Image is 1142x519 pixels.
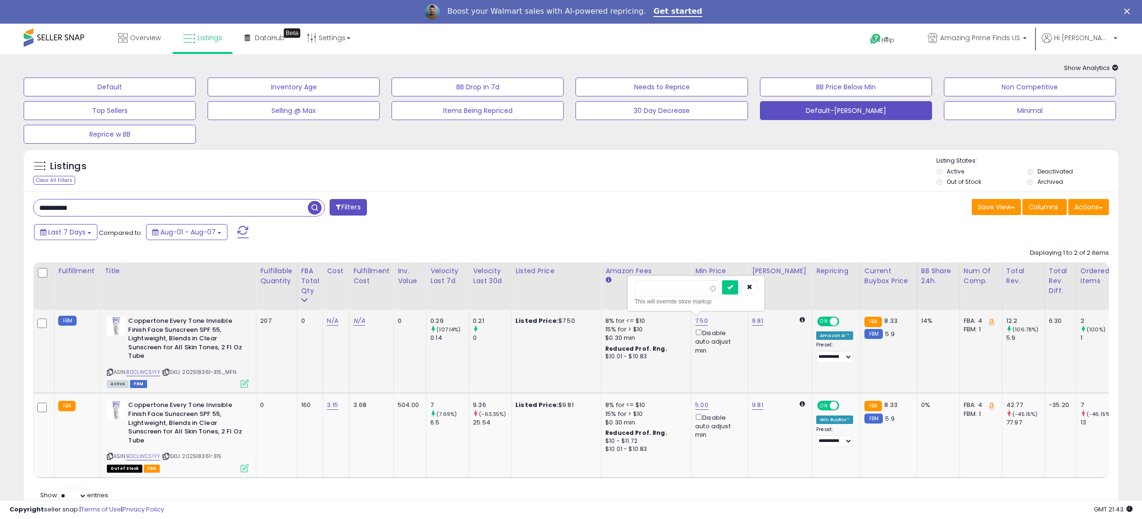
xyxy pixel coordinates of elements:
[605,353,684,361] div: $10.01 - $10.83
[605,410,684,418] div: 15% for > $10
[515,266,597,276] div: Listed Price
[237,24,292,52] a: DataHub
[425,4,440,19] img: Profile image for Adrian
[50,160,87,173] h5: Listings
[260,266,293,286] div: Fulfillable Quantity
[515,401,594,409] div: $9.81
[301,266,319,296] div: FBA Total Qty
[392,101,564,120] button: Items Being Repriced
[654,7,702,17] a: Get started
[107,465,142,473] span: All listings that are currently out of stock and unavailable for purchase on Amazon
[111,24,168,52] a: Overview
[515,316,558,325] b: Listed Price:
[575,78,748,96] button: Needs to Reprice
[330,199,366,216] button: Filters
[605,437,684,445] div: $10 - $11.72
[695,266,744,276] div: Min Price
[921,24,1034,54] a: Amazing Prime Finds US
[436,326,461,333] small: (107.14%)
[107,401,126,420] img: 41uIOP70ZlL._SL40_.jpg
[695,316,708,326] a: 7.50
[107,401,249,471] div: ASIN:
[1042,33,1117,54] a: Hi [PERSON_NAME]
[300,24,357,52] a: Settings
[479,410,506,418] small: (-63.35%)
[944,78,1116,96] button: Non Competitive
[24,125,196,144] button: Reprice w BB
[964,325,995,334] div: FBM: 1
[430,266,465,286] div: Velocity Last 7d
[1068,199,1109,215] button: Actions
[884,400,898,409] span: 8.33
[695,328,741,355] div: Disable auto adjust min
[515,400,558,409] b: Listed Price:
[964,317,995,325] div: FBA: 4
[327,400,338,410] a: 3.15
[885,414,894,423] span: 5.9
[885,329,894,338] span: 5.9
[58,266,96,276] div: Fulfillment
[33,176,75,185] div: Clear All Filters
[48,227,86,237] span: Last 7 Days
[818,318,830,326] span: ON
[473,317,511,325] div: 0.21
[327,316,338,326] a: N/A
[353,266,390,286] div: Fulfillment Cost
[515,317,594,325] div: $7.50
[473,418,511,427] div: 25.54
[752,316,763,326] a: 9.81
[198,33,222,43] span: Listings
[818,402,830,410] span: ON
[107,380,129,388] span: All listings currently available for purchase on Amazon
[260,401,289,409] div: 0
[107,317,126,336] img: 41uIOP70ZlL._SL40_.jpg
[864,329,883,339] small: FBM
[284,28,300,38] div: Tooltip anchor
[605,325,684,334] div: 15% for > $10
[1006,266,1041,286] div: Total Rev.
[964,410,995,418] div: FBM: 1
[881,36,894,44] span: Help
[208,101,380,120] button: Selling @ Max
[1124,9,1133,14] div: Close
[126,368,160,376] a: B0CLWCS1YY
[1081,418,1119,427] div: 13
[864,317,882,327] small: FBA
[864,266,913,286] div: Current Buybox Price
[1037,178,1063,186] label: Archived
[301,317,316,325] div: 0
[398,401,419,409] div: 504.00
[944,101,1116,120] button: Minimal
[107,317,249,387] div: ASIN:
[34,224,97,240] button: Last 7 Days
[1087,326,1106,333] small: (100%)
[128,401,243,447] b: Coppertone Every Tone Invisible Finish Face Sunscreen SPF 55, Lightweight, Blends in Clear Sunscr...
[105,266,252,276] div: Title
[160,227,216,237] span: Aug-01 - Aug-07
[964,266,998,286] div: Num of Comp.
[126,452,160,460] a: B0CLWCS1YY
[695,400,708,410] a: 5.00
[1049,401,1069,409] div: -35.20
[430,401,469,409] div: 7
[605,429,667,437] b: Reduced Prof. Rng.
[947,167,964,175] label: Active
[1029,202,1058,212] span: Columns
[1081,334,1119,342] div: 1
[863,26,913,54] a: Help
[1081,317,1119,325] div: 2
[473,334,511,342] div: 0
[605,276,611,285] small: Amazon Fees.
[864,401,882,411] small: FBA
[760,101,932,120] button: Default-[PERSON_NAME]
[1054,33,1111,43] span: Hi [PERSON_NAME]
[99,228,142,237] span: Compared to:
[838,318,853,326] span: OFF
[816,415,853,424] div: Win BuyBox *
[605,266,687,276] div: Amazon Fees
[1081,266,1115,286] div: Ordered Items
[605,334,684,342] div: $0.30 min
[162,452,221,460] span: | SKU: 202518361-315
[208,78,380,96] button: Inventory Age
[921,266,956,286] div: BB Share 24h.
